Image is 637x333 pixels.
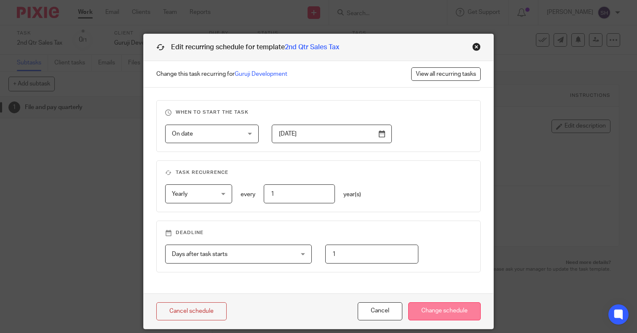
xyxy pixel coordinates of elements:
[156,70,287,78] span: Change this task recurring for
[472,43,481,51] div: Close this dialog window
[241,190,255,199] p: every
[285,44,339,51] a: 2nd Qtr Sales Tax
[156,302,227,320] a: Cancel schedule
[358,302,402,320] button: Cancel
[343,192,361,197] span: year(s)
[411,67,481,81] a: View all recurring tasks
[165,229,472,236] h3: Deadline
[172,131,193,137] span: On date
[172,251,227,257] span: Days after task starts
[165,109,472,116] h3: When to start the task
[156,43,339,52] h1: Edit recurring schedule for template
[165,169,472,176] h3: Task recurrence
[235,71,287,77] a: Guruji Development
[408,302,481,320] input: Change schedule
[172,191,187,197] span: Yearly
